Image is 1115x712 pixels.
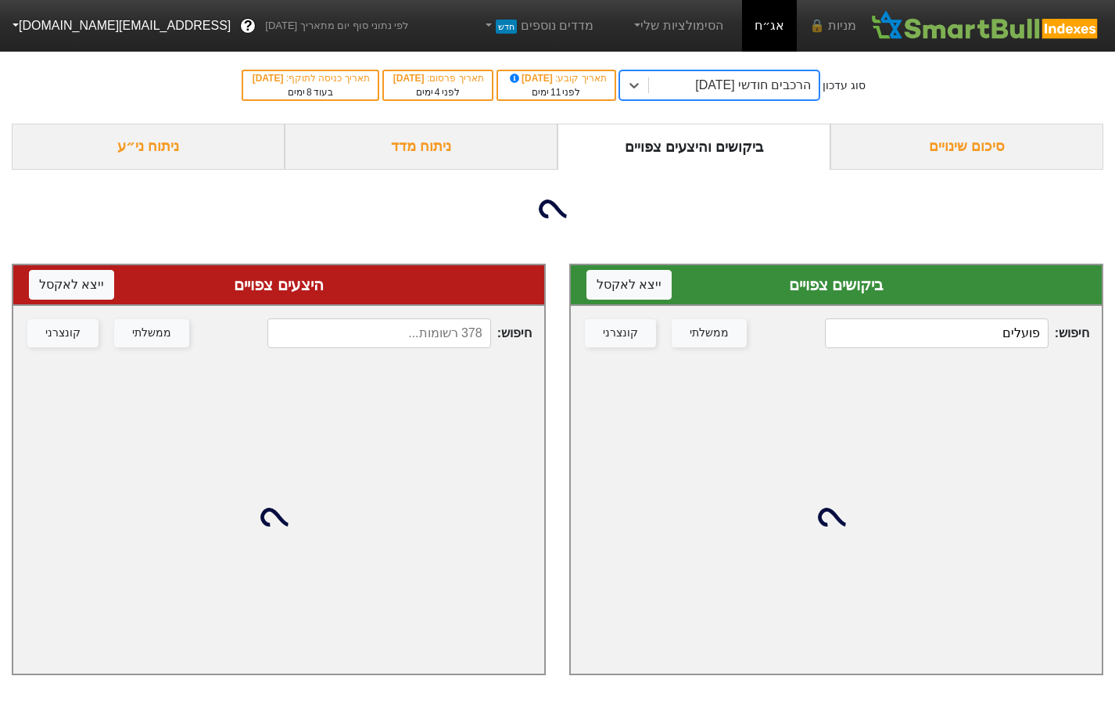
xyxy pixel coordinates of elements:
[267,318,532,348] span: חיפוש :
[496,20,517,34] span: חדש
[586,270,672,300] button: ייצא לאקסל
[818,498,855,536] img: loading...
[253,73,286,84] span: [DATE]
[267,318,490,348] input: 378 רשומות...
[29,273,529,297] div: היצעים צפויים
[586,273,1086,297] div: ביקושים צפויים
[265,18,408,34] span: לפי נתוני סוף יום מתאריך [DATE]
[12,124,285,170] div: ניתוח ני״ע
[603,325,638,342] div: קונצרני
[392,85,484,99] div: לפני ימים
[393,73,427,84] span: [DATE]
[830,124,1103,170] div: סיכום שינויים
[507,73,556,84] span: [DATE]
[27,319,99,347] button: קונצרני
[114,319,189,347] button: ממשלתי
[823,77,866,94] div: סוג עדכון
[45,325,81,342] div: קונצרני
[550,87,561,98] span: 11
[251,71,370,85] div: תאריך כניסה לתוקף :
[557,124,830,170] div: ביקושים והיצעים צפויים
[260,498,298,536] img: loading...
[869,10,1102,41] img: SmartBull
[251,85,370,99] div: בעוד ימים
[825,318,1048,348] input: 197 רשומות...
[695,76,811,95] div: הרכבים חודשי [DATE]
[539,190,576,228] img: loading...
[392,71,484,85] div: תאריך פרסום :
[825,318,1089,348] span: חיפוש :
[690,325,729,342] div: ממשלתי
[506,85,607,99] div: לפני ימים
[435,87,440,98] span: 4
[625,10,730,41] a: הסימולציות שלי
[29,270,114,300] button: ייצא לאקסל
[585,319,656,347] button: קונצרני
[475,10,600,41] a: מדדים נוספיםחדש
[672,319,747,347] button: ממשלתי
[506,71,607,85] div: תאריך קובע :
[285,124,557,170] div: ניתוח מדד
[307,87,312,98] span: 8
[132,325,171,342] div: ממשלתי
[244,16,253,37] span: ?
